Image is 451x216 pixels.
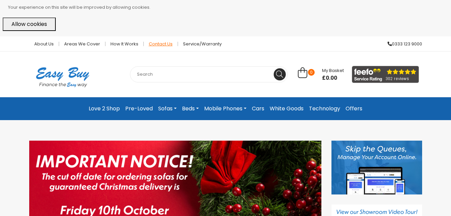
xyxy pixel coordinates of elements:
[105,42,144,46] a: How it works
[298,71,344,79] a: 0 My Basket £0.00
[130,66,288,82] input: Search
[86,103,123,115] a: Love 2 Shop
[308,69,315,76] span: 0
[3,17,56,31] button: Allow cookies
[178,42,222,46] a: Service/Warranty
[144,42,178,46] a: Contact Us
[155,103,179,115] a: Sofas
[179,103,201,115] a: Beds
[249,103,267,115] a: Cars
[123,103,155,115] a: Pre-Loved
[322,67,344,74] span: My Basket
[382,42,422,46] a: 0333 123 9000
[29,42,59,46] a: About Us
[343,103,365,115] a: Offers
[8,3,448,12] p: Your experience on this site will be improved by allowing cookies.
[29,58,96,96] img: Easy Buy
[352,66,419,83] img: feefo_logo
[267,103,306,115] a: White Goods
[306,103,343,115] a: Technology
[59,42,105,46] a: Areas we cover
[331,141,422,194] img: Discover our App
[322,75,344,81] span: £0.00
[201,103,249,115] a: Mobile Phones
